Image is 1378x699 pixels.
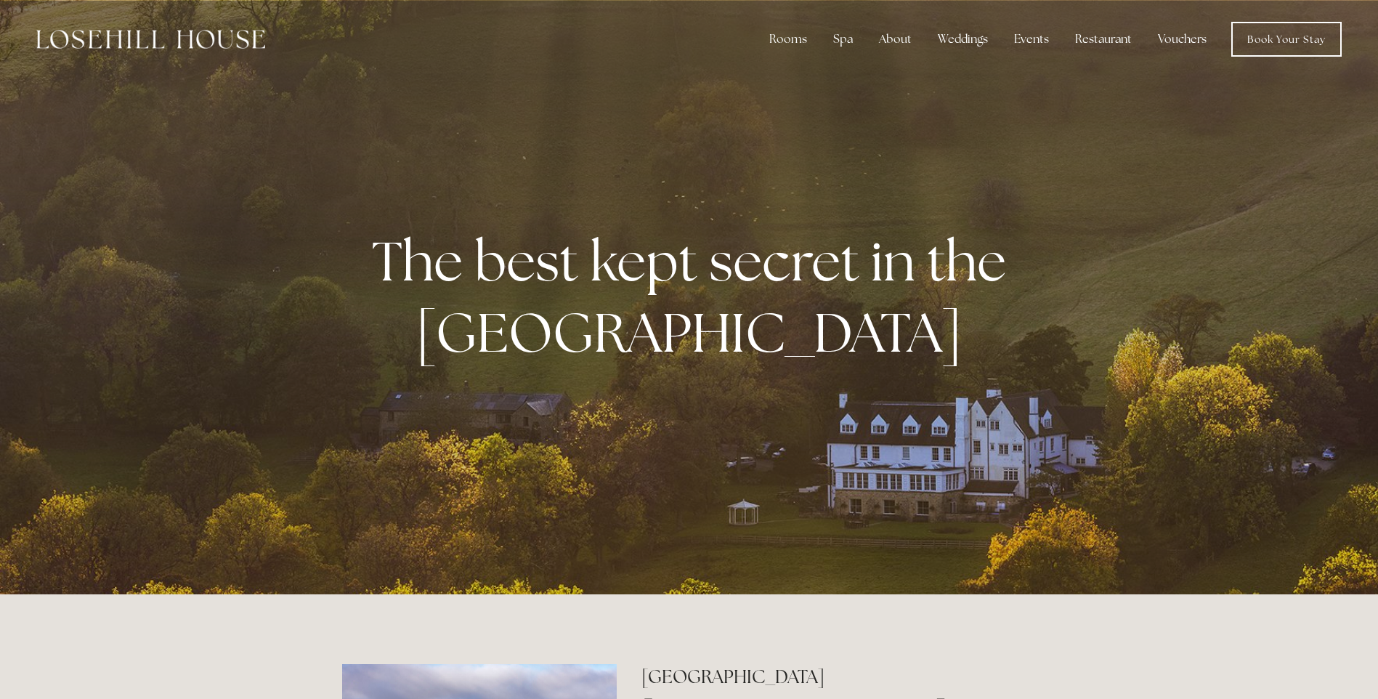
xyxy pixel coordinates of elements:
[822,25,864,54] div: Spa
[641,664,1036,690] h2: [GEOGRAPHIC_DATA]
[1063,25,1143,54] div: Restaurant
[36,30,265,49] img: Losehill House
[926,25,1000,54] div: Weddings
[758,25,819,54] div: Rooms
[372,225,1018,368] strong: The best kept secret in the [GEOGRAPHIC_DATA]
[1231,22,1342,57] a: Book Your Stay
[1146,25,1218,54] a: Vouchers
[867,25,923,54] div: About
[1002,25,1061,54] div: Events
